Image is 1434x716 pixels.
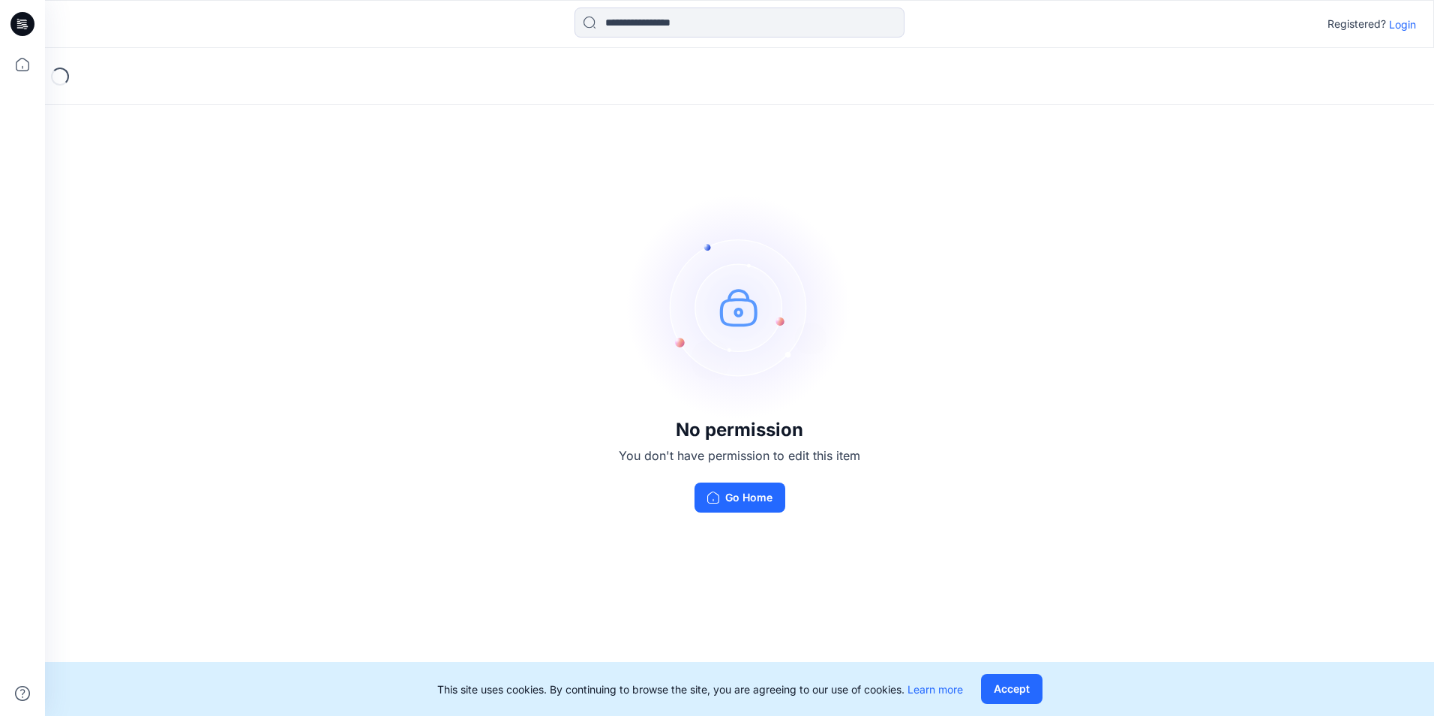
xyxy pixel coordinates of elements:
p: Login [1389,17,1416,32]
button: Go Home [694,483,785,513]
img: no-perm.svg [627,194,852,420]
p: This site uses cookies. By continuing to browse the site, you are agreeing to our use of cookies. [437,681,963,697]
button: Accept [981,674,1042,704]
p: You don't have permission to edit this item [619,447,860,465]
p: Registered? [1327,15,1386,33]
h3: No permission [619,420,860,441]
a: Learn more [907,683,963,696]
